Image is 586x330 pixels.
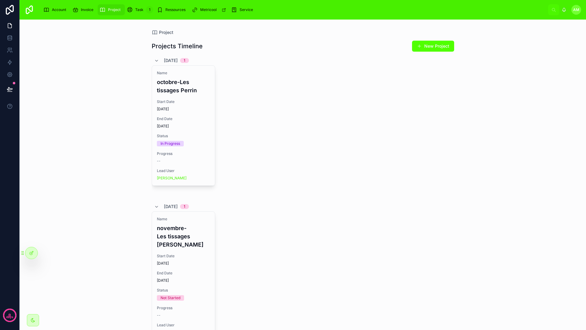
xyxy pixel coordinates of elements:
span: Lead User [157,168,210,173]
a: [PERSON_NAME] [157,176,186,181]
span: Invoice [81,7,93,12]
span: End Date [157,271,210,276]
a: Invoice [71,4,98,15]
span: -- [157,159,161,163]
span: Name [157,71,210,75]
span: Status [157,134,210,138]
span: [DATE] [164,204,178,210]
div: 1 [146,6,153,13]
span: [DATE] [164,57,178,64]
div: In Progress [161,141,180,146]
div: 1 [184,204,185,209]
span: Service [240,7,253,12]
span: Project [108,7,121,12]
span: Start Date [157,99,210,104]
span: End Date [157,116,210,121]
div: Not Started [161,295,180,301]
span: [DATE] [157,124,210,129]
span: Lead User [157,323,210,328]
p: 8 [8,312,11,318]
a: Service [229,4,257,15]
span: Name [157,217,210,222]
img: App logo [24,5,34,15]
h4: octobre-Les tissages Perrin [157,78,210,94]
span: Ressources [165,7,186,12]
span: Metricool [200,7,217,12]
span: Progress [157,306,210,310]
a: Project [98,4,125,15]
span: [DATE] [157,107,210,112]
a: Metricool [190,4,229,15]
span: Progress [157,151,210,156]
h1: Projects Timeline [152,42,203,50]
span: Task [135,7,143,12]
span: Status [157,288,210,293]
a: Account [42,4,71,15]
span: Start Date [157,254,210,258]
a: Project [152,29,173,35]
div: scrollable content [39,3,548,16]
span: AM [573,7,579,12]
button: New Project [412,41,454,52]
span: [DATE] [157,261,210,266]
span: -- [157,313,161,318]
a: Task1 [125,4,155,15]
p: days [6,315,13,320]
div: 1 [184,58,185,63]
a: Ressources [155,4,190,15]
h4: novembre-Les tissages [PERSON_NAME] [157,224,210,249]
a: Nameoctobre-Les tissages PerrinStart Date[DATE]End Date[DATE]StatusIn ProgressProgress--Lead User... [152,65,215,186]
span: [DATE] [157,278,210,283]
span: Account [52,7,66,12]
span: Project [159,29,173,35]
